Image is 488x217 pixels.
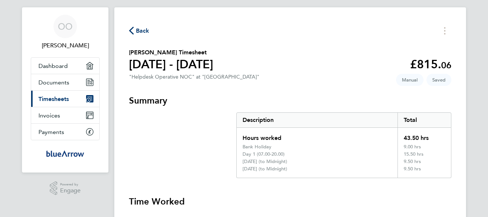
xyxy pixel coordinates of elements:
[237,113,398,127] div: Description
[129,95,451,106] h3: Summary
[136,26,149,35] span: Back
[31,124,99,140] a: Payments
[31,107,99,123] a: Invoices
[46,148,84,159] img: bluearrow-logo-retina.png
[438,25,451,36] button: Timesheets Menu
[38,129,64,135] span: Payments
[398,113,451,127] div: Total
[58,22,73,31] span: OO
[60,181,81,188] span: Powered by
[243,144,271,150] div: Bank Holiday
[237,128,398,144] div: Hours worked
[129,57,213,72] h1: [DATE] - [DATE]
[398,166,451,178] div: 9.50 hrs
[22,7,108,173] nav: Main navigation
[31,74,99,90] a: Documents
[38,112,60,119] span: Invoices
[129,74,259,80] div: "Helpdesk Operative NOC" at "[GEOGRAPHIC_DATA]"
[31,41,100,50] span: Olushola Oguntola
[50,181,81,195] a: Powered byEngage
[31,91,99,107] a: Timesheets
[31,15,100,50] a: OO[PERSON_NAME]
[129,196,451,207] h3: Time Worked
[38,62,68,69] span: Dashboard
[60,188,81,194] span: Engage
[398,159,451,166] div: 9.50 hrs
[129,48,213,57] h2: [PERSON_NAME] Timesheet
[243,159,287,164] div: [DATE] (to Midnight)
[426,74,451,86] span: This timesheet is Saved.
[31,148,100,159] a: Go to home page
[396,74,424,86] span: This timesheet was manually created.
[236,112,451,178] div: Summary
[398,151,451,159] div: 15.50 hrs
[398,144,451,151] div: 9.00 hrs
[38,95,69,102] span: Timesheets
[398,128,451,144] div: 43.50 hrs
[441,60,451,70] span: 06
[243,166,287,172] div: [DATE] (to Midnight)
[410,57,451,71] app-decimal: £815.
[243,151,285,157] div: Day 1 (07.00-20.00)
[31,58,99,74] a: Dashboard
[38,79,69,86] span: Documents
[129,26,149,35] button: Back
